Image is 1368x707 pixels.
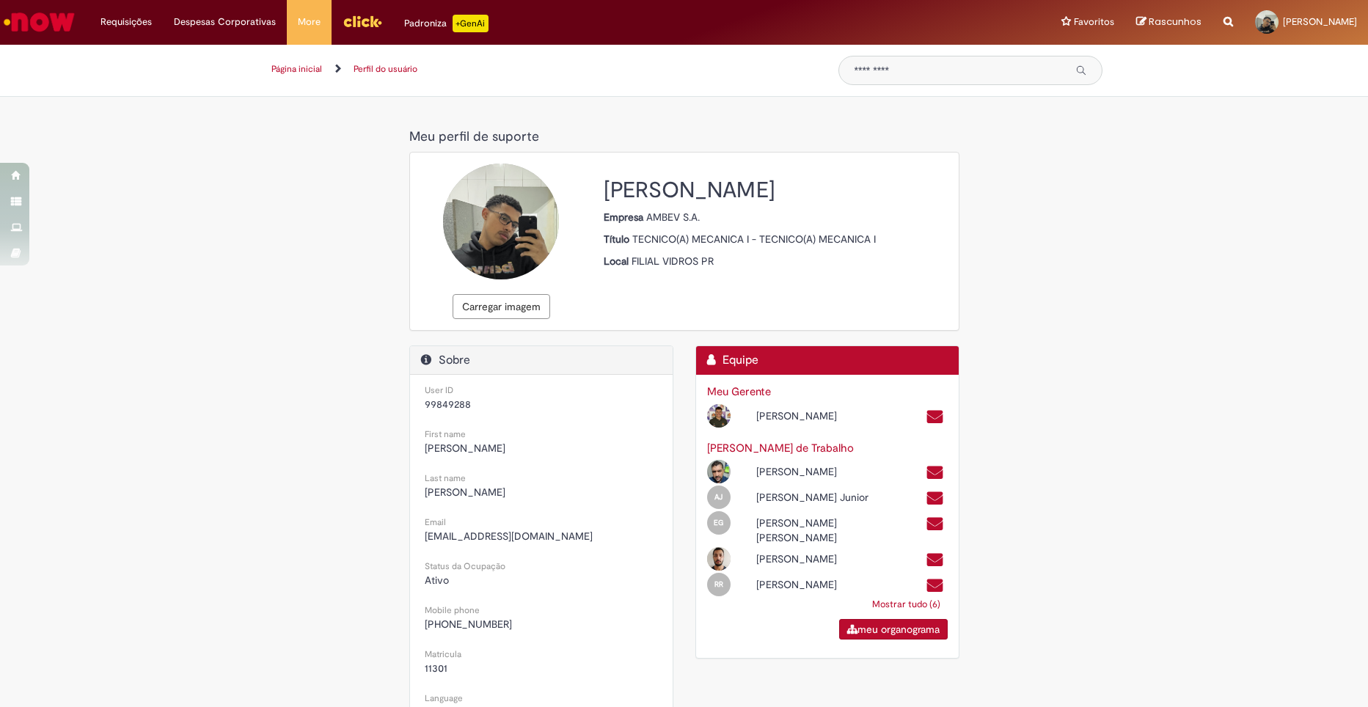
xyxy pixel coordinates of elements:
[271,63,322,75] a: Página inicial
[425,384,453,396] small: User ID
[425,472,466,484] small: Last name
[1149,15,1201,29] span: Rascunhos
[707,442,948,455] h3: [PERSON_NAME] de Trabalho
[707,386,948,398] h3: Meu Gerente
[425,486,505,499] span: [PERSON_NAME]
[696,571,893,596] div: Open Profile: Rodrigo Jose Da Rosa
[174,15,276,29] span: Despesas Corporativas
[926,464,944,481] a: Enviar um e-mail para 99849283@ambev.com.br
[926,516,944,532] a: Enviar um e-mail para 99847364@ambev.com.br
[926,577,944,594] a: Enviar um e-mail para 99847399@ambev.com.br
[343,10,382,32] img: click_logo_yellow_360x200.png
[409,128,539,145] span: Meu perfil de suporte
[745,516,893,545] div: [PERSON_NAME] [PERSON_NAME]
[1136,15,1201,29] a: Rascunhos
[425,662,447,675] span: 11301
[865,591,948,618] a: Mostrar tudo (6)
[604,210,646,224] strong: Empresa
[1,7,77,37] img: ServiceNow
[696,509,893,545] div: Open Profile: Edimar Fellipe Gasparelli Goncalves
[839,619,948,640] a: meu organograma
[926,490,944,507] a: Enviar um e-mail para 99849247@ambev.com.br
[745,409,893,423] div: [PERSON_NAME]
[632,232,876,246] span: TECNICO(A) MECANICA I - TECNICO(A) MECANICA I
[425,574,449,587] span: Ativo
[425,692,463,704] small: Language
[745,577,893,592] div: [PERSON_NAME]
[604,254,632,268] strong: Local
[1283,15,1357,28] span: [PERSON_NAME]
[714,518,723,527] span: EG
[926,409,944,425] a: Enviar um e-mail para 99792744@ambev.com.br
[425,428,466,440] small: First name
[1074,15,1114,29] span: Favoritos
[646,210,700,224] span: AMBEV S.A.
[425,604,480,616] small: Mobile phone
[425,560,505,572] small: Status da Ocupação
[604,232,632,246] strong: Título
[632,254,714,268] span: FILIAL VIDROS PR
[707,353,948,367] h2: Equipe
[354,63,417,75] a: Perfil do usuário
[696,545,893,571] div: Open Profile: Eduardo Felipe Da Silva Quadros
[453,15,489,32] p: +GenAi
[100,15,152,29] span: Requisições
[404,15,489,32] div: Padroniza
[421,353,662,367] h2: Sobre
[425,398,471,411] span: 99849288
[425,648,461,660] small: Matricula
[696,458,893,483] div: Open Profile: Adriano Davi Rodrigues
[266,56,816,83] ul: Trilhas de página
[714,579,723,589] span: RR
[745,552,893,566] div: [PERSON_NAME]
[604,178,948,202] h2: [PERSON_NAME]
[425,442,505,455] span: [PERSON_NAME]
[696,483,893,509] div: Open Profile: Angelo Portela Junior
[745,464,893,479] div: [PERSON_NAME]
[696,402,893,428] div: Open Profile: Luis Fernando Krul
[425,516,446,528] small: Email
[926,552,944,568] a: Enviar um e-mail para 99847277@ambev.com.br
[714,492,723,502] span: AJ
[453,294,550,319] button: Carregar imagem
[745,490,893,505] div: [PERSON_NAME] Junior
[298,15,321,29] span: More
[425,618,512,631] span: [PHONE_NUMBER]
[425,530,593,543] span: [EMAIL_ADDRESS][DOMAIN_NAME]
